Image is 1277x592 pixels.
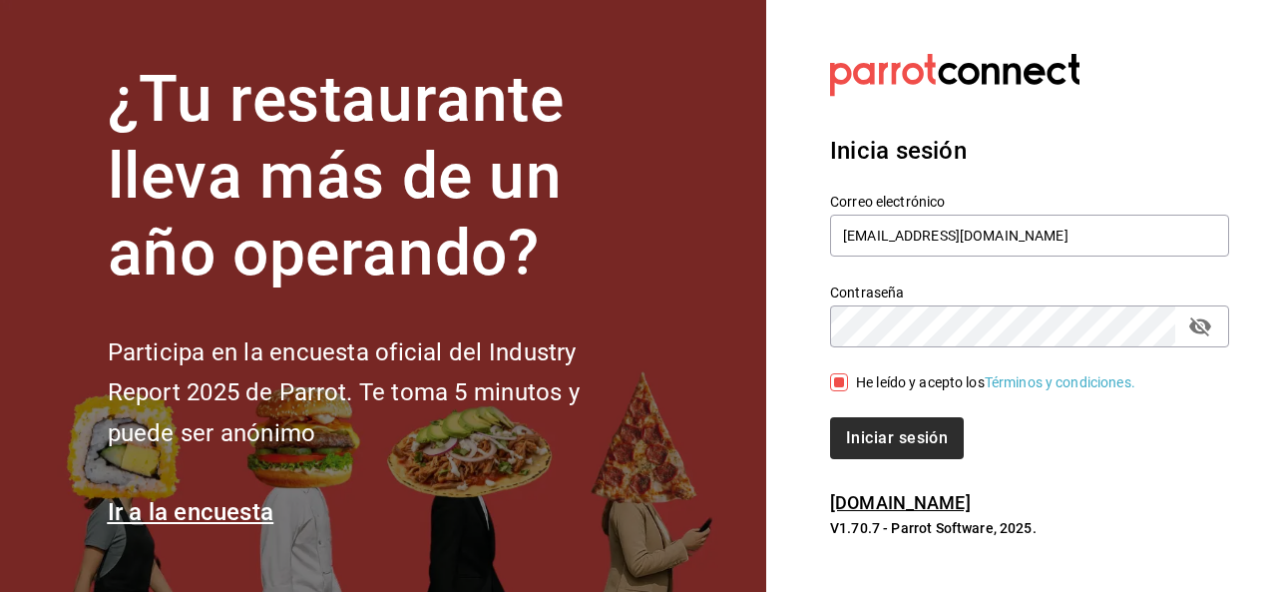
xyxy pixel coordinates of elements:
p: V1.70.7 - Parrot Software, 2025. [830,518,1229,538]
label: Contraseña [830,286,1229,299]
a: [DOMAIN_NAME] [830,492,971,513]
h2: Participa en la encuesta oficial del Industry Report 2025 de Parrot. Te toma 5 minutos y puede se... [108,332,646,454]
input: Ingresa tu correo electrónico [830,215,1229,257]
a: Ir a la encuesta [108,498,274,526]
label: Correo electrónico [830,195,1229,209]
div: He leído y acepto los [856,372,1135,393]
h1: ¿Tu restaurante lleva más de un año operando? [108,62,646,292]
button: passwordField [1183,309,1217,343]
a: Términos y condiciones. [985,374,1135,390]
h3: Inicia sesión [830,133,1229,169]
button: Iniciar sesión [830,417,964,459]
